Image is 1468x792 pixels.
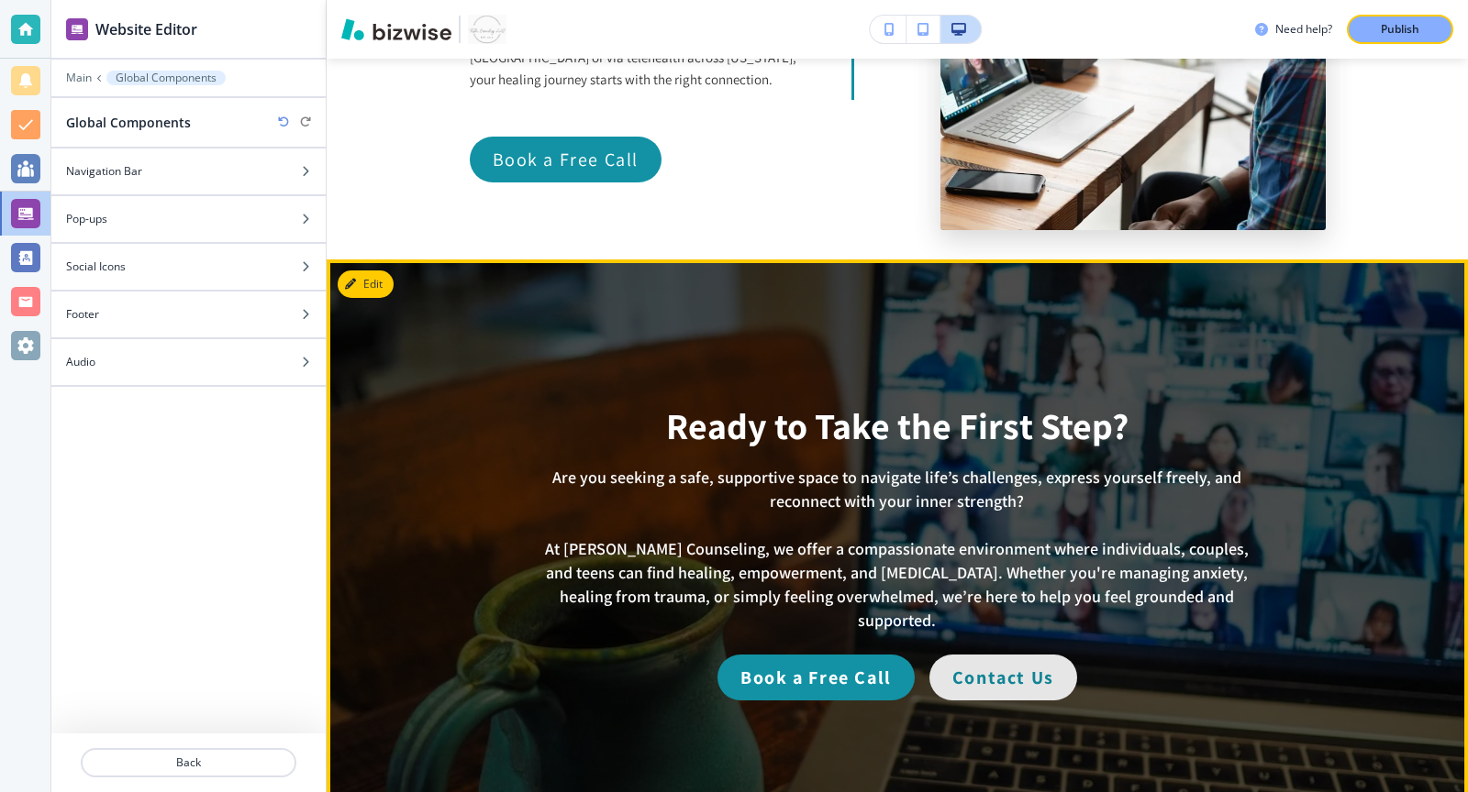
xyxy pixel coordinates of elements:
[338,270,394,298] button: Edit
[341,18,451,40] img: Bizwise Logo
[532,407,1262,444] p: Ready to Take the First Step?
[929,654,1077,700] div: Contact Us
[51,339,326,385] div: Audio
[83,754,295,771] p: Back
[66,354,95,370] h4: Audio
[66,306,99,323] h4: Footer
[66,71,92,84] button: Main
[66,258,126,275] h4: Social Icons
[51,244,326,290] div: Social Icons
[1381,21,1419,38] p: Publish
[81,748,296,777] button: Back
[66,211,107,227] h4: Pop-ups
[66,163,142,180] h4: Navigation Bar
[740,663,892,692] p: Book a Free Call
[106,71,226,85] button: Global Components
[532,466,1262,513] p: Are you seeking a safe, supportive space to navigate life’s challenges, express yourself freely, ...
[952,663,1054,692] p: Contact Us
[95,18,197,40] h2: Website Editor
[717,654,915,700] a: Book a Free Call
[468,15,506,44] img: Your Logo
[532,537,1262,632] p: At [PERSON_NAME] Counseling, we offer a compassionate environment where individuals, couples, and...
[1275,21,1332,38] h3: Need help?
[66,113,191,132] h2: Global Components
[1347,15,1453,44] button: Publish
[116,71,217,84] p: Global Components
[493,145,639,174] p: Book a Free Call
[470,137,662,182] a: Book a Free Call
[51,196,326,242] div: Pop-ups
[51,148,326,194] div: Navigation Bar
[66,18,88,40] img: editor icon
[51,291,326,337] div: Footer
